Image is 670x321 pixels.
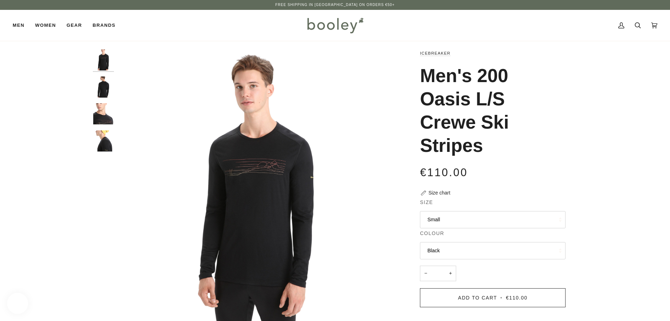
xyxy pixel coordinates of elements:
button: − [420,266,431,282]
span: Men [13,22,25,29]
span: Add to Cart [458,295,497,301]
button: + [445,266,456,282]
input: Quantity [420,266,456,282]
span: • [499,295,504,301]
iframe: Button to open loyalty program pop-up [7,293,28,314]
button: Small [420,211,566,228]
button: Add to Cart • €110.00 [420,288,566,307]
span: €110.00 [420,166,468,179]
a: Gear [61,10,87,41]
img: Icebreaker Men's 200 Oasis L/S Crewe Ski Stripes Black - Booley Galway [93,49,114,70]
p: Free Shipping in [GEOGRAPHIC_DATA] on Orders €50+ [275,2,395,8]
span: Colour [420,230,444,237]
span: Gear [66,22,82,29]
span: Brands [92,22,115,29]
img: Booley [304,15,366,36]
button: Black [420,242,566,259]
span: €110.00 [506,295,528,301]
span: Women [35,22,56,29]
h1: Men's 200 Oasis L/S Crewe Ski Stripes [420,64,560,158]
a: Brands [87,10,121,41]
span: Size [420,199,433,206]
a: Icebreaker [420,51,451,55]
img: Icebreaker Men's 200 Oasis L/S Crewe Ski Stripes Black - Booley Galway [93,76,114,98]
img: Icebreaker Men's 200 Oasis L/S Crewe Ski Stripes Black - Booley Galway [93,103,114,124]
a: Men [13,10,30,41]
a: Women [30,10,61,41]
img: Icebreaker Men's 200 Oasis L/S Crewe Ski Stripes Black - Booley Galway [93,130,114,152]
div: Size chart [428,189,450,197]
